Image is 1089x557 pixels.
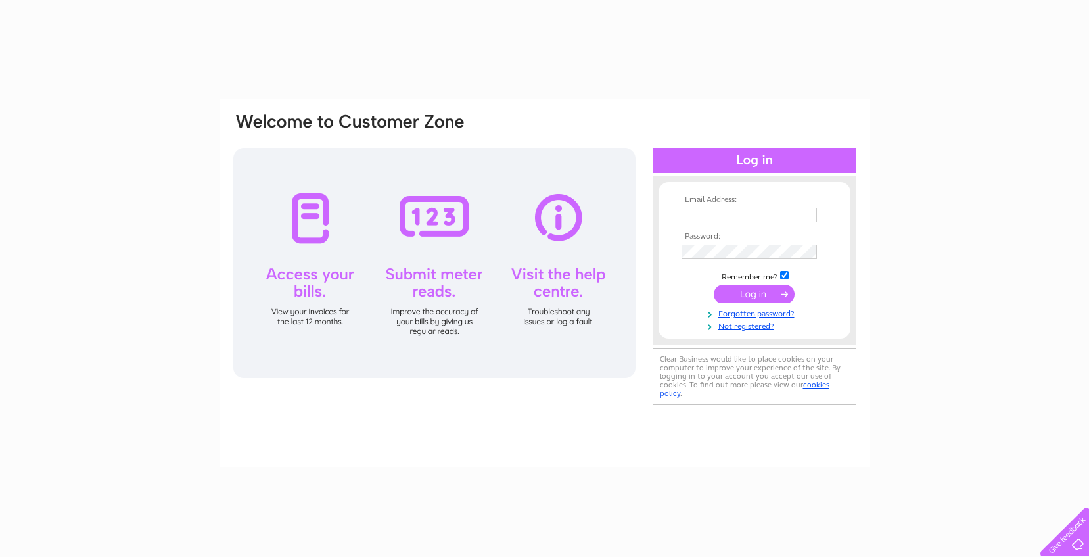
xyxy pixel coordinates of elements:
[678,232,831,241] th: Password:
[682,319,831,331] a: Not registered?
[714,285,795,303] input: Submit
[682,306,831,319] a: Forgotten password?
[653,348,856,405] div: Clear Business would like to place cookies on your computer to improve your experience of the sit...
[678,195,831,205] th: Email Address:
[660,380,829,398] a: cookies policy
[678,269,831,282] td: Remember me?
